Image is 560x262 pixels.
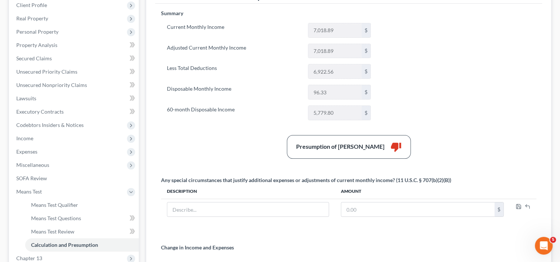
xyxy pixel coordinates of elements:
[335,184,510,199] th: Amount
[16,82,87,88] span: Unsecured Nonpriority Claims
[25,212,139,225] a: Means Test Questions
[494,202,503,216] div: $
[163,23,304,38] label: Current Monthly Income
[16,2,47,8] span: Client Profile
[362,23,370,37] div: $
[10,38,139,52] a: Property Analysis
[390,141,402,152] i: thumb_down
[25,238,139,252] a: Calculation and Presumption
[16,122,84,128] span: Codebtors Insiders & Notices
[10,92,139,105] a: Lawsuits
[16,28,58,35] span: Personal Property
[341,202,494,216] input: 0.00
[308,44,362,58] input: 0.00
[16,175,47,181] span: SOFA Review
[163,105,304,120] label: 60-month Disposable Income
[25,225,139,238] a: Means Test Review
[16,108,64,115] span: Executory Contracts
[296,142,385,151] div: Presumption of [PERSON_NAME]
[308,106,362,120] input: 0.00
[308,64,362,78] input: 0.00
[16,148,37,155] span: Expenses
[16,135,33,141] span: Income
[161,184,335,199] th: Description
[31,202,78,208] span: Means Test Qualifier
[362,106,370,120] div: $
[161,177,451,184] div: Any special circumstances that justify additional expenses or adjustments of current monthly inco...
[16,162,49,168] span: Miscellaneous
[16,95,36,101] span: Lawsuits
[362,44,370,58] div: $
[16,42,57,48] span: Property Analysis
[16,255,42,261] span: Chapter 13
[362,64,370,78] div: $
[10,105,139,118] a: Executory Contracts
[10,52,139,65] a: Secured Claims
[550,237,556,243] span: 5
[167,202,329,216] input: Describe...
[308,85,362,99] input: 0.00
[535,237,553,255] iframe: Intercom live chat
[25,198,139,212] a: Means Test Qualifier
[31,242,98,248] span: Calculation and Presumption
[163,64,304,79] label: Less Total Deductions
[16,68,77,75] span: Unsecured Priority Claims
[161,10,377,17] p: Summary
[10,65,139,78] a: Unsecured Priority Claims
[10,78,139,92] a: Unsecured Nonpriority Claims
[31,228,74,235] span: Means Test Review
[10,172,139,185] a: SOFA Review
[16,188,42,195] span: Means Test
[31,215,81,221] span: Means Test Questions
[163,85,304,100] label: Disposable Monthly Income
[16,15,48,21] span: Real Property
[362,85,370,99] div: $
[308,23,362,37] input: 0.00
[161,244,234,251] p: Change in Income and Expenses
[16,55,52,61] span: Secured Claims
[163,44,304,58] label: Adjusted Current Monthly Income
